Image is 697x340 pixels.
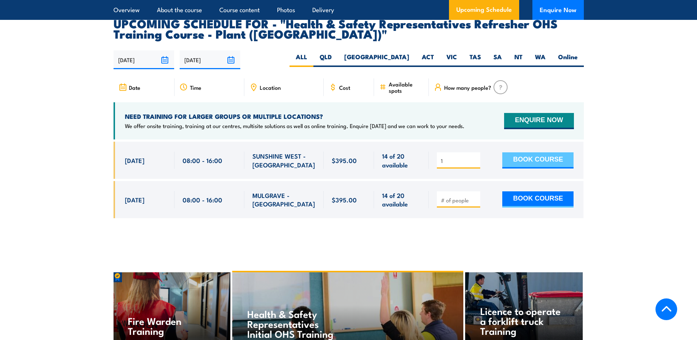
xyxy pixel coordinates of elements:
[382,152,421,169] span: 14 of 20 available
[180,50,240,69] input: To date
[487,53,508,67] label: SA
[382,191,421,208] span: 14 of 20 available
[339,84,350,91] span: Cost
[190,84,201,91] span: Time
[183,156,222,164] span: 08:00 - 16:00
[332,195,357,204] span: $395.00
[529,53,552,67] label: WA
[502,191,574,208] button: BOOK COURSE
[129,84,140,91] span: Date
[508,53,529,67] label: NT
[313,53,338,67] label: QLD
[338,53,416,67] label: [GEOGRAPHIC_DATA]
[125,156,144,164] span: [DATE]
[125,112,464,120] h4: NEED TRAINING FOR LARGER GROUPS OR MULTIPLE LOCATIONS?
[444,84,491,91] span: How many people?
[125,195,144,204] span: [DATE]
[441,196,478,204] input: # of people
[252,152,316,169] span: SUNSHINE WEST - [GEOGRAPHIC_DATA]
[552,53,584,67] label: Online
[183,195,222,204] span: 08:00 - 16:00
[252,191,316,208] span: MULGRAVE - [GEOGRAPHIC_DATA]
[502,152,574,169] button: BOOK COURSE
[416,53,440,67] label: ACT
[480,306,567,336] h4: Licence to operate a forklift truck Training
[389,81,424,93] span: Available spots
[441,157,478,164] input: # of people
[332,156,357,164] span: $395.00
[128,316,215,336] h4: Fire Warden Training
[504,113,574,129] button: ENQUIRE NOW
[290,53,313,67] label: ALL
[440,53,463,67] label: VIC
[114,18,584,39] h2: UPCOMING SCHEDULE FOR - "Health & Safety Representatives Refresher OHS Training Course - Plant ([...
[260,84,281,91] span: Location
[114,50,174,69] input: From date
[463,53,487,67] label: TAS
[125,122,464,130] p: We offer onsite training, training at our centres, multisite solutions as well as online training...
